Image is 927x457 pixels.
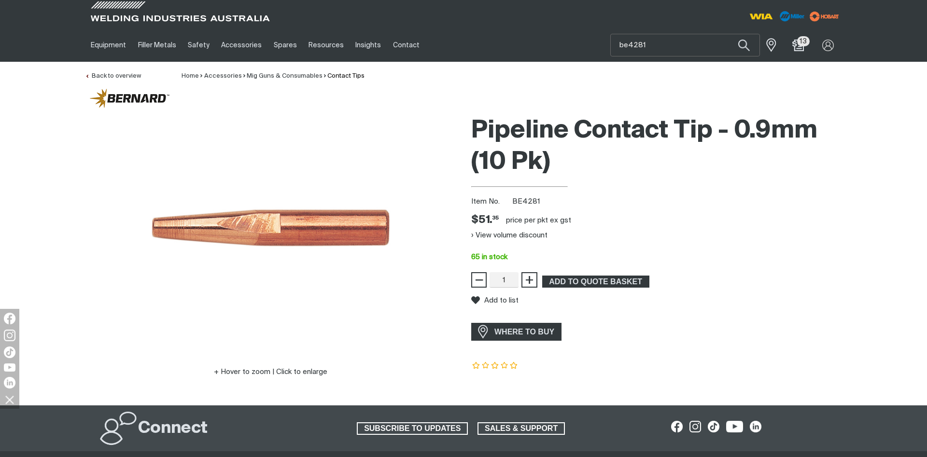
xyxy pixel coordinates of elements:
button: Add Pipeline Contact Tip - 0.9mm (10 Pk) to the shopping cart [542,276,649,288]
img: TikTok [4,346,15,358]
div: Price [471,213,499,227]
button: View volume discount [471,227,548,243]
sup: 35 [492,215,499,221]
input: Product name or item number... [611,34,759,56]
h2: Connect [138,418,208,439]
span: − [475,272,484,288]
a: Home [182,73,199,79]
a: Back to overview of Contact Tips [85,73,141,79]
img: hide socials [1,391,18,408]
span: + [525,272,534,288]
img: YouTube [4,363,15,372]
a: Resources [303,28,350,62]
a: Insights [350,28,387,62]
a: Filler Metals [132,28,182,62]
nav: Main [85,28,653,62]
a: Mig Guns & Consumables [247,73,323,79]
span: WHERE TO BUY [488,324,561,340]
a: Spares [268,28,303,62]
a: Contact [387,28,425,62]
img: Facebook [4,313,15,324]
a: Accessories [204,73,242,79]
span: SALES & SUPPORT [478,422,564,435]
a: Accessories [215,28,267,62]
img: LinkedIn [4,377,15,388]
img: miller [807,9,842,24]
div: price per PKT [506,216,548,225]
a: SALES & SUPPORT [478,422,565,435]
nav: Breadcrumb [182,71,365,81]
a: Equipment [85,28,132,62]
a: Safety [182,28,215,62]
span: 65 in stock [471,253,507,261]
span: BE4281 [512,198,540,205]
a: Contact Tips [327,73,365,79]
div: ex gst [550,216,571,225]
span: $51. [471,213,499,227]
span: Rating: {0} [471,362,519,369]
img: Pipeline Contact Tip - 0.9mm (10 Pk) [150,111,391,352]
span: Add to list [484,296,519,305]
a: SUBSCRIBE TO UPDATES [357,422,468,435]
button: Search products [728,34,760,56]
span: SUBSCRIBE TO UPDATES [358,422,467,435]
button: Add to list [471,296,519,305]
a: WHERE TO BUY [471,323,562,341]
button: Hover to zoom | Click to enlarge [208,366,333,378]
img: Instagram [4,330,15,341]
span: ADD TO QUOTE BASKET [543,276,648,288]
span: Item No. [471,196,510,208]
h1: Pipeline Contact Tip - 0.9mm (10 Pk) [471,115,842,178]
